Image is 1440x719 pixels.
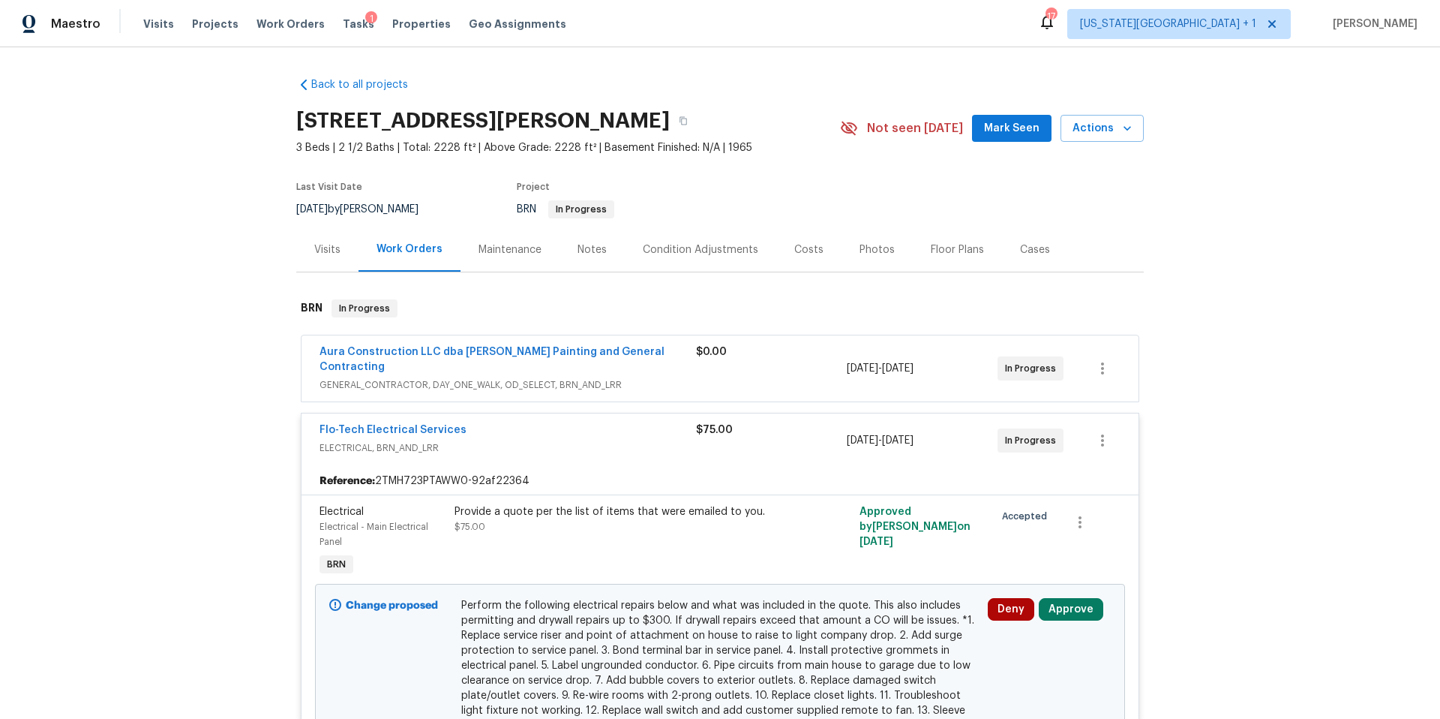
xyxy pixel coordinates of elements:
[296,113,670,128] h2: [STREET_ADDRESS][PERSON_NAME]
[454,522,485,531] span: $75.00
[847,435,878,446] span: [DATE]
[517,204,614,215] span: BRN
[319,441,696,456] span: ELECTRICAL, BRN_AND_LRR
[1080,17,1256,32] span: [US_STATE][GEOGRAPHIC_DATA] + 1
[454,504,783,519] div: Provide a quote per the list of items that were emailed to you.
[1327,17,1417,32] span: [PERSON_NAME]
[867,121,963,136] span: Not seen [DATE]
[984,119,1039,138] span: Mark Seen
[392,17,451,32] span: Properties
[696,425,733,435] span: $75.00
[859,507,970,547] span: Approved by [PERSON_NAME] on
[376,242,442,257] div: Work Orders
[319,522,428,546] span: Electrical - Main Electrical Panel
[321,557,352,572] span: BRN
[1005,433,1062,448] span: In Progress
[859,242,895,257] div: Photos
[882,435,913,446] span: [DATE]
[192,17,238,32] span: Projects
[365,11,377,26] div: 1
[296,284,1144,332] div: BRN In Progress
[301,299,322,317] h6: BRN
[517,182,550,191] span: Project
[847,433,913,448] span: -
[1002,509,1053,524] span: Accepted
[469,17,566,32] span: Geo Assignments
[296,204,328,215] span: [DATE]
[670,107,697,134] button: Copy Address
[296,182,362,191] span: Last Visit Date
[1072,119,1132,138] span: Actions
[847,361,913,376] span: -
[847,363,878,374] span: [DATE]
[296,140,840,155] span: 3 Beds | 2 1/2 Baths | Total: 2228 ft² | Above Grade: 2228 ft² | Basement Finished: N/A | 1965
[256,17,325,32] span: Work Orders
[1039,598,1103,621] button: Approve
[319,347,664,372] a: Aura Construction LLC dba [PERSON_NAME] Painting and General Contracting
[319,425,466,435] a: Flo-Tech Electrical Services
[972,115,1051,143] button: Mark Seen
[333,301,396,316] span: In Progress
[696,347,727,357] span: $0.00
[1005,361,1062,376] span: In Progress
[1045,9,1056,24] div: 17
[577,242,607,257] div: Notes
[301,468,1138,495] div: 2TMH723PTAWW0-92af22364
[143,17,174,32] span: Visits
[319,378,696,393] span: GENERAL_CONTRACTOR, DAY_ONE_WALK, OD_SELECT, BRN_AND_LRR
[319,507,364,517] span: Electrical
[319,474,375,489] b: Reference:
[882,363,913,374] span: [DATE]
[794,242,823,257] div: Costs
[296,200,436,218] div: by [PERSON_NAME]
[643,242,758,257] div: Condition Adjustments
[550,205,613,214] span: In Progress
[1020,242,1050,257] div: Cases
[343,19,374,29] span: Tasks
[988,598,1034,621] button: Deny
[296,77,440,92] a: Back to all projects
[346,600,438,611] b: Change proposed
[931,242,984,257] div: Floor Plans
[51,17,100,32] span: Maestro
[314,242,340,257] div: Visits
[1060,115,1144,143] button: Actions
[859,537,893,547] span: [DATE]
[478,242,541,257] div: Maintenance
